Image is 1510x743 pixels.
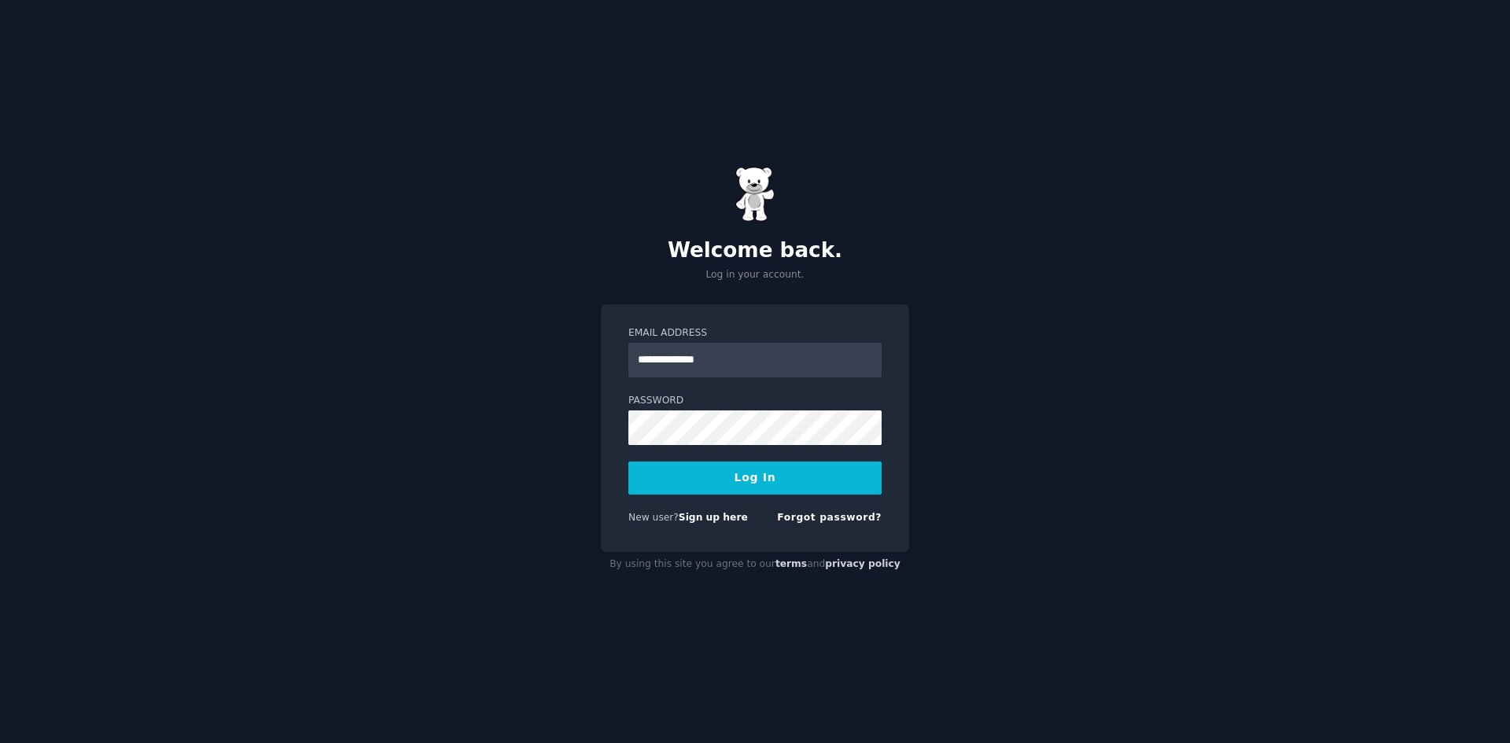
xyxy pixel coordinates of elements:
a: privacy policy [825,558,900,569]
a: Sign up here [679,512,748,523]
span: New user? [628,512,679,523]
button: Log In [628,462,882,495]
div: By using this site you agree to our and [601,552,909,577]
label: Email Address [628,326,882,340]
a: Forgot password? [777,512,882,523]
label: Password [628,394,882,408]
h2: Welcome back. [601,238,909,263]
img: Gummy Bear [735,167,775,222]
a: terms [775,558,807,569]
p: Log in your account. [601,268,909,282]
